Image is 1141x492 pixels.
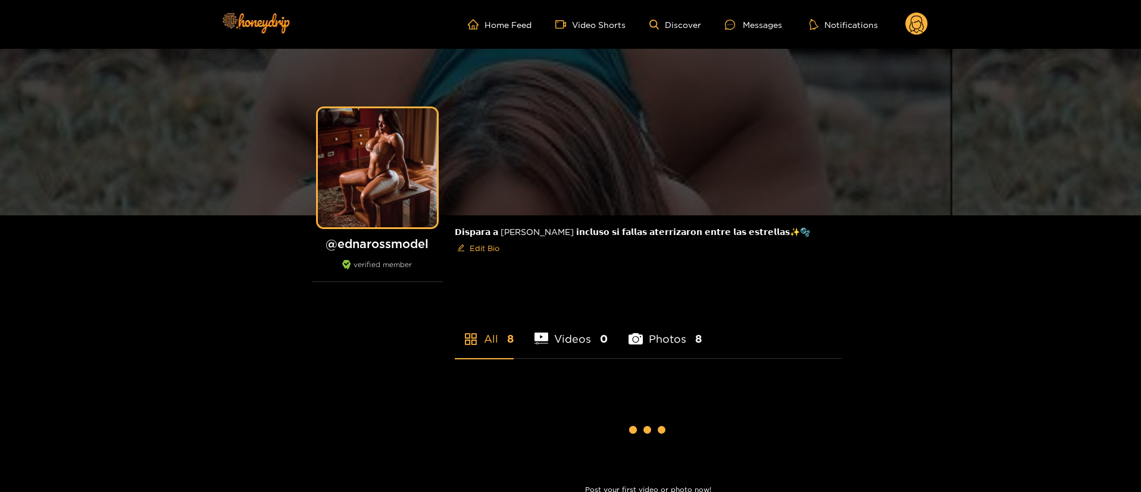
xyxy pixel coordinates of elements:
div: 𝗗𝗶𝘀𝗽𝗮𝗿𝗮 𝗮 [PERSON_NAME] 𝗶𝗻𝗰𝗹𝘂𝘀𝗼 𝘀𝗶 𝗳𝗮𝗹𝗹𝗮𝘀 𝗮𝘁𝗲𝗿𝗿𝗶𝘇𝗮𝗿𝗼𝗻 𝗲𝗻𝘁𝗿𝗲 𝗹𝗮𝘀 𝗲𝘀𝘁𝗿𝗲𝗹𝗹𝗮𝘀✨🫧 [455,215,842,267]
span: video-camera [555,19,572,30]
button: Notifications [806,18,881,30]
div: Messages [725,18,782,32]
div: verified member [312,260,443,282]
a: Home Feed [468,19,532,30]
span: edit [457,244,465,253]
a: Video Shorts [555,19,626,30]
span: 8 [695,331,702,346]
span: home [468,19,484,30]
li: Photos [629,305,702,358]
li: Videos [534,305,608,358]
span: Edit Bio [470,242,499,254]
span: 8 [507,331,514,346]
li: All [455,305,514,358]
span: 0 [600,331,608,346]
h1: @ ednarossmodel [312,236,443,251]
button: editEdit Bio [455,239,502,258]
span: appstore [464,332,478,346]
a: Discover [649,20,701,30]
